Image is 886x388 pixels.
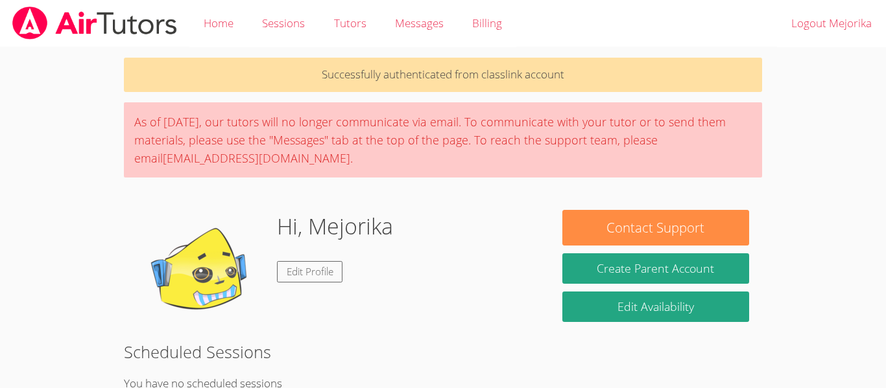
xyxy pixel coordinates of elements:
[137,210,267,339] img: default.png
[562,253,749,284] button: Create Parent Account
[11,6,178,40] img: airtutors_banner-c4298cdbf04f3fff15de1276eac7730deb9818008684d7c2e4769d2f7ddbe033.png
[562,210,749,245] button: Contact Support
[124,102,762,177] div: As of [DATE], our tutors will no longer communicate via email. To communicate with your tutor or ...
[124,58,762,92] p: Successfully authenticated from classlink account
[277,210,393,243] h1: Hi, Mejorika
[562,291,749,322] a: Edit Availability
[124,339,762,364] h2: Scheduled Sessions
[277,261,343,282] a: Edit Profile
[395,16,444,30] span: Messages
